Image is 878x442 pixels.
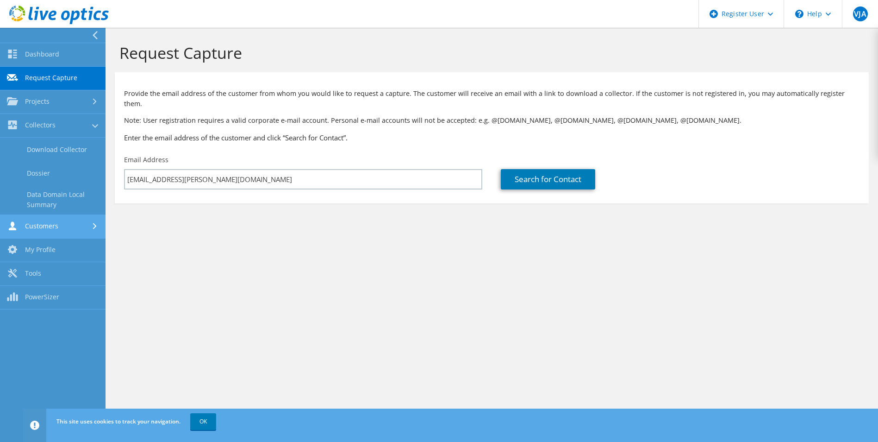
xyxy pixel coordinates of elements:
[124,115,859,126] p: Note: User registration requires a valid corporate e-mail account. Personal e-mail accounts will ...
[795,10,803,18] svg: \n
[124,88,859,109] p: Provide the email address of the customer from whom you would like to request a capture. The cust...
[501,169,595,189] a: Search for Contact
[124,155,168,164] label: Email Address
[124,133,859,143] h3: Enter the email address of the customer and click “Search for Contact”.
[119,43,859,63] h1: Request Capture
[853,6,868,21] span: VJA
[190,413,216,430] a: OK
[56,417,181,425] span: This site uses cookies to track your navigation.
